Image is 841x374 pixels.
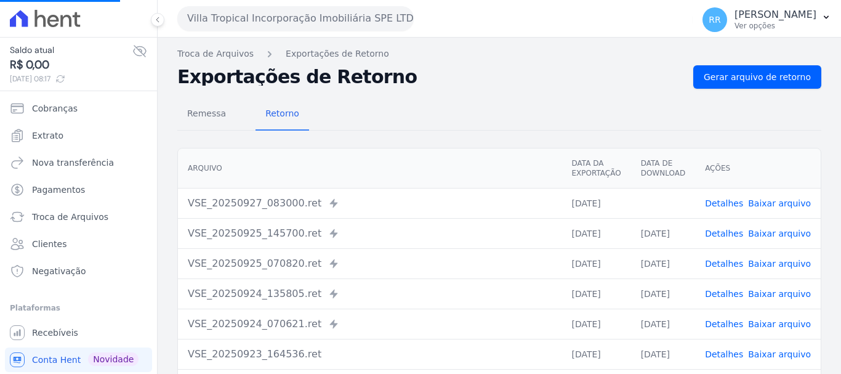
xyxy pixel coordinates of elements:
a: Cobranças [5,96,152,121]
td: [DATE] [631,309,695,339]
span: Troca de Arquivos [32,211,108,223]
span: R$ 0,00 [10,57,132,73]
td: [DATE] [561,248,630,278]
a: Retorno [256,99,309,131]
span: Pagamentos [32,184,85,196]
a: Gerar arquivo de retorno [693,65,821,89]
a: Recebíveis [5,320,152,345]
a: Baixar arquivo [748,259,811,269]
div: VSE_20250925_070820.ret [188,256,552,271]
a: Detalhes [705,229,743,238]
td: [DATE] [631,218,695,248]
span: [DATE] 08:17 [10,73,132,84]
span: Remessa [180,101,233,126]
span: Clientes [32,238,66,250]
td: [DATE] [561,218,630,248]
span: Saldo atual [10,44,132,57]
a: Detalhes [705,289,743,299]
span: Extrato [32,129,63,142]
a: Troca de Arquivos [5,205,152,229]
span: Gerar arquivo de retorno [704,71,811,83]
div: VSE_20250923_164536.ret [188,347,552,362]
a: Conta Hent Novidade [5,348,152,372]
th: Arquivo [178,148,561,189]
a: Remessa [177,99,236,131]
p: [PERSON_NAME] [734,9,816,21]
td: [DATE] [631,278,695,309]
a: Nova transferência [5,150,152,175]
div: VSE_20250925_145700.ret [188,226,552,241]
td: [DATE] [561,339,630,369]
button: RR [PERSON_NAME] Ver opções [693,2,841,37]
a: Clientes [5,232,152,256]
a: Exportações de Retorno [286,47,389,60]
span: Negativação [32,265,86,277]
td: [DATE] [561,278,630,309]
a: Detalhes [705,349,743,359]
div: VSE_20250927_083000.ret [188,196,552,211]
td: [DATE] [631,248,695,278]
nav: Breadcrumb [177,47,821,60]
th: Data de Download [631,148,695,189]
p: Ver opções [734,21,816,31]
a: Negativação [5,259,152,283]
span: Nova transferência [32,157,114,169]
span: Recebíveis [32,327,78,339]
td: [DATE] [561,309,630,339]
th: Ações [695,148,821,189]
button: Villa Tropical Incorporação Imobiliária SPE LTDA [177,6,414,31]
a: Extrato [5,123,152,148]
span: RR [709,15,720,24]
span: Cobranças [32,102,78,115]
h2: Exportações de Retorno [177,68,683,86]
a: Baixar arquivo [748,229,811,238]
span: Retorno [258,101,307,126]
th: Data da Exportação [561,148,630,189]
a: Detalhes [705,259,743,269]
a: Detalhes [705,319,743,329]
a: Baixar arquivo [748,289,811,299]
span: Conta Hent [32,354,81,366]
a: Detalhes [705,198,743,208]
span: Novidade [88,352,139,366]
td: [DATE] [631,339,695,369]
a: Baixar arquivo [748,198,811,208]
div: Plataformas [10,301,147,315]
td: [DATE] [561,188,630,218]
div: VSE_20250924_135805.ret [188,287,552,301]
a: Pagamentos [5,177,152,202]
a: Troca de Arquivos [177,47,254,60]
a: Baixar arquivo [748,349,811,359]
a: Baixar arquivo [748,319,811,329]
div: VSE_20250924_070621.ret [188,317,552,331]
